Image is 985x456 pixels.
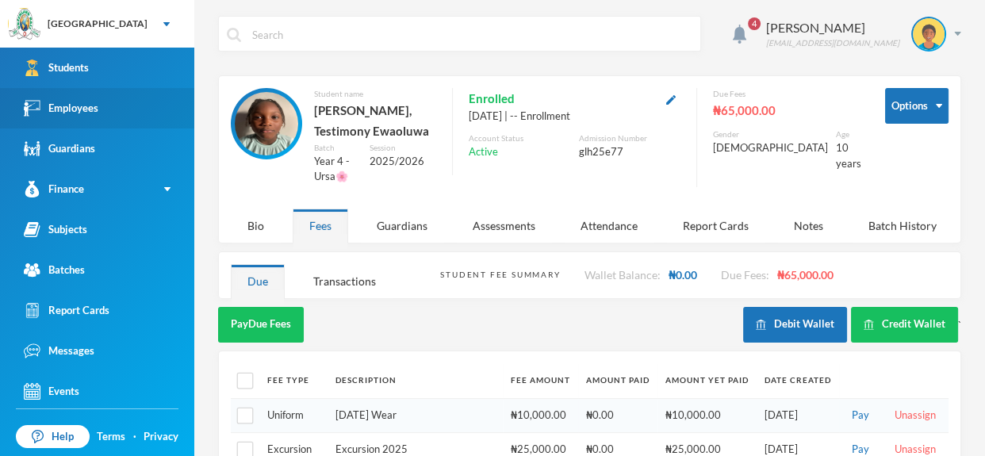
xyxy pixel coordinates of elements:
[713,88,861,100] div: Due Fees
[503,399,578,433] td: ₦10,000.00
[668,268,696,282] span: ₦0.00
[48,17,148,31] div: [GEOGRAPHIC_DATA]
[579,132,680,144] div: Admission Number
[777,209,840,243] div: Notes
[469,109,680,125] div: [DATE] | -- Enrollment
[851,307,958,343] button: Credit Wallet
[297,264,393,298] div: Transactions
[328,363,503,399] th: Description
[836,140,861,171] div: 10 years
[469,88,515,109] span: Enrolled
[578,363,657,399] th: Amount Paid
[133,429,136,445] div: ·
[231,209,281,243] div: Bio
[24,100,98,117] div: Employees
[370,154,437,170] div: 2025/2026
[293,209,348,243] div: Fees
[469,144,498,160] span: Active
[743,307,961,343] div: `
[24,343,94,359] div: Messages
[24,302,109,319] div: Report Cards
[235,92,298,155] img: STUDENT
[757,399,839,433] td: [DATE]
[218,307,304,343] button: PayDue Fees
[259,363,328,399] th: Fee Type
[97,429,125,445] a: Terms
[314,88,436,100] div: Student name
[579,144,680,160] div: glh25e77
[885,88,949,124] button: Options
[24,59,89,76] div: Students
[456,209,552,243] div: Assessments
[24,221,87,238] div: Subjects
[776,268,833,282] span: ₦65,000.00
[661,90,680,108] button: Edit
[440,269,560,281] div: Student Fee Summary
[503,363,578,399] th: Fee Amount
[314,154,358,185] div: Year 4 - Ursa🌸
[9,9,40,40] img: logo
[370,142,437,154] div: Session
[360,209,444,243] div: Guardians
[743,307,847,343] button: Debit Wallet
[578,399,657,433] td: ₦0.00
[227,28,241,42] img: search
[766,18,899,37] div: [PERSON_NAME]
[144,429,178,445] a: Privacy
[713,128,828,140] div: Gender
[259,399,328,433] td: Uniform
[584,268,660,282] span: Wallet Balance:
[469,132,570,144] div: Account Status
[657,363,757,399] th: Amount Yet Paid
[24,140,95,157] div: Guardians
[913,18,945,50] img: STUDENT
[720,268,768,282] span: Due Fees:
[847,407,874,424] button: Pay
[314,100,436,142] div: [PERSON_NAME], Testimony Ewaoluwa
[890,407,941,424] button: Unassign
[666,209,765,243] div: Report Cards
[657,399,757,433] td: ₦10,000.00
[314,142,358,154] div: Batch
[852,209,953,243] div: Batch History
[564,209,654,243] div: Attendance
[766,37,899,49] div: [EMAIL_ADDRESS][DOMAIN_NAME]
[757,363,839,399] th: Date Created
[16,425,90,449] a: Help
[24,383,79,400] div: Events
[836,128,861,140] div: Age
[24,181,84,197] div: Finance
[328,399,503,433] td: [DATE] Wear
[231,264,285,298] div: Due
[24,262,85,278] div: Batches
[251,17,692,52] input: Search
[713,100,861,121] div: ₦65,000.00
[713,140,828,156] div: [DEMOGRAPHIC_DATA]
[748,17,761,30] span: 4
